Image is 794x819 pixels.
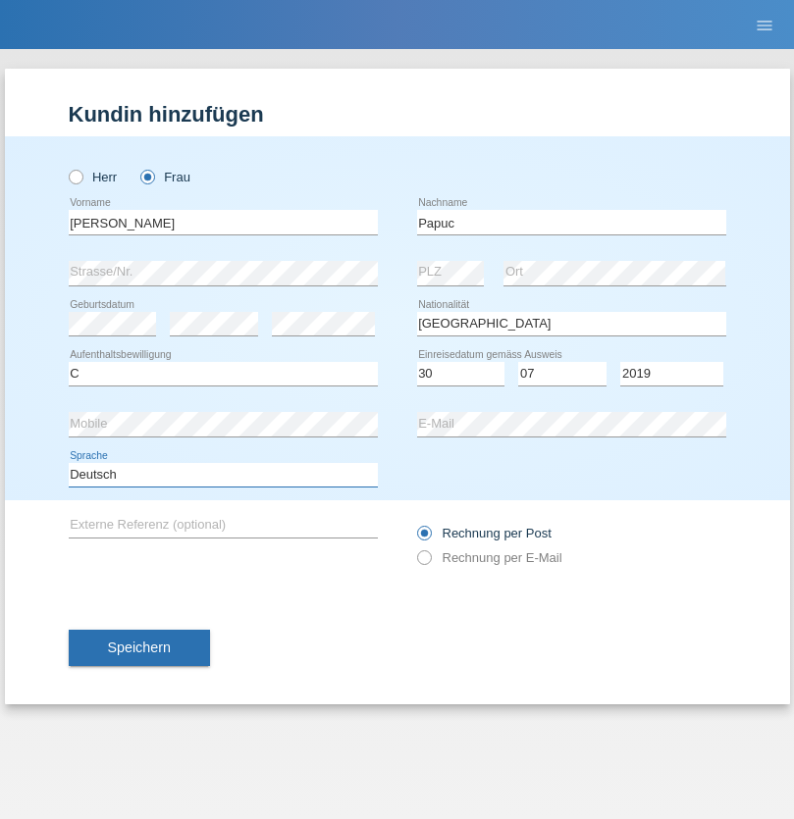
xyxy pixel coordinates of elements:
h1: Kundin hinzufügen [69,102,726,127]
input: Rechnung per E-Mail [417,550,430,575]
button: Speichern [69,630,210,667]
label: Rechnung per Post [417,526,552,540]
label: Frau [140,170,190,184]
a: menu [745,19,784,30]
input: Rechnung per Post [417,526,430,550]
input: Herr [69,170,81,182]
span: Speichern [108,640,171,655]
input: Frau [140,170,153,182]
i: menu [755,16,774,35]
label: Herr [69,170,118,184]
label: Rechnung per E-Mail [417,550,562,565]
